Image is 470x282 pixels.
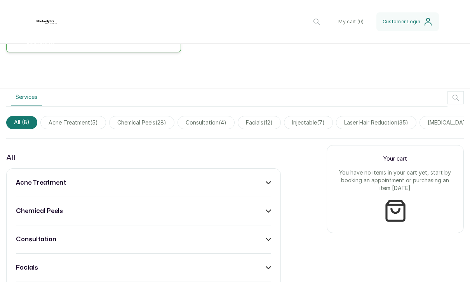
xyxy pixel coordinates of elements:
span: laser hair reduction(35) [336,116,416,129]
span: chemical peels(28) [109,116,174,129]
button: Customer Login [376,12,439,31]
span: Customer Login [383,19,420,25]
p: Your cart [336,155,454,163]
p: You have no items in your cart yet, start by booking an appointment or purchasing an item [DATE] [336,169,454,192]
h3: facials [16,263,38,272]
img: business logo [31,6,62,37]
p: All [6,151,16,164]
span: facials(12) [238,116,281,129]
h3: consultation [16,235,56,244]
span: All (8) [6,116,37,129]
span: injectable(7) [284,116,333,129]
button: My cart (0) [332,12,370,31]
button: Services [11,88,42,106]
h3: chemical peels [16,206,63,216]
span: acne treatment(5) [40,116,106,129]
h3: acne treatment [16,178,66,187]
span: consultation(4) [178,116,235,129]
